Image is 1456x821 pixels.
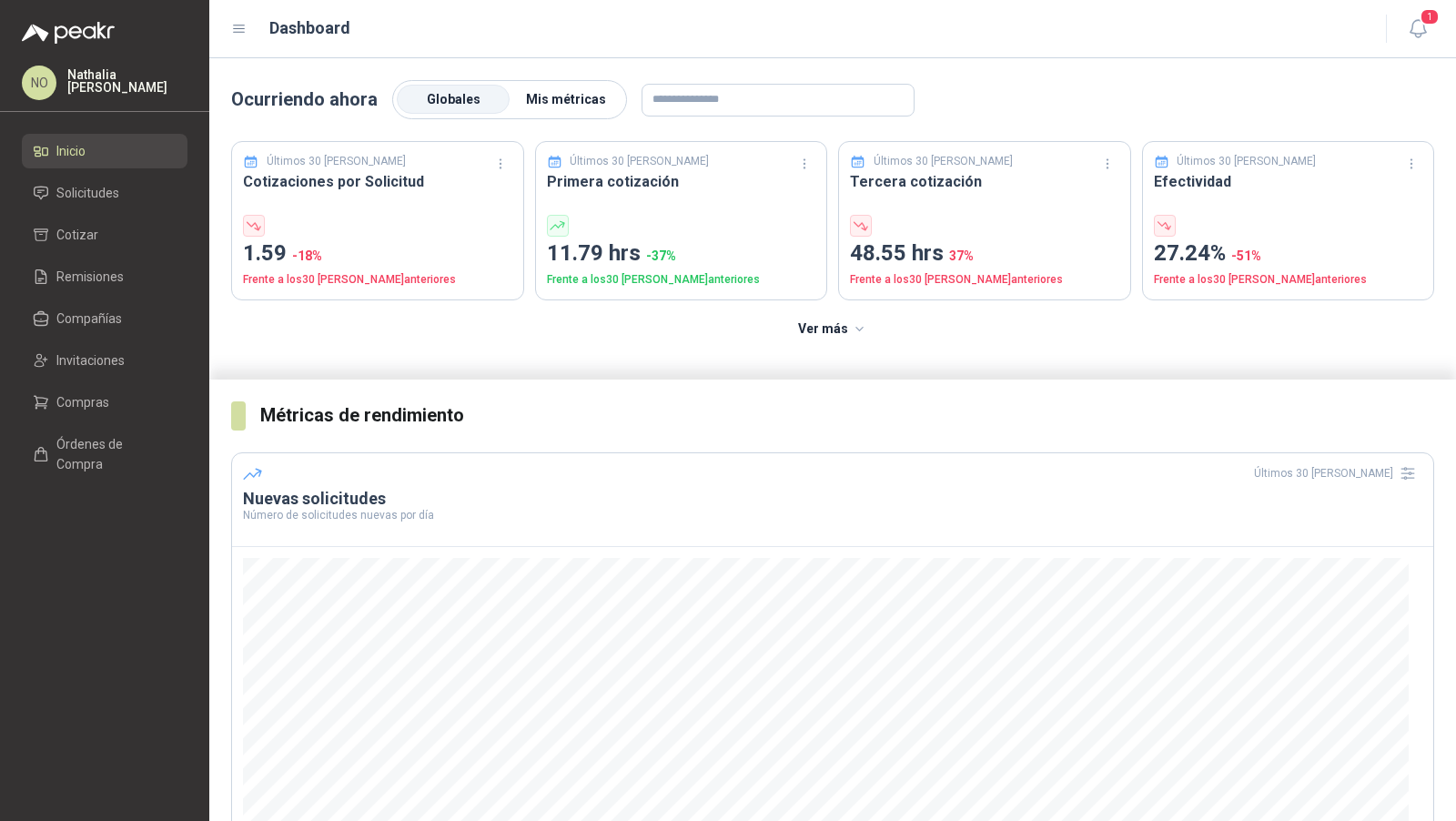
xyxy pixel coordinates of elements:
[22,134,187,168] a: Inicio
[22,427,187,481] a: Órdenes de Compra
[547,237,816,271] p: 11.79 hrs
[22,66,56,100] div: NO
[243,170,512,193] h3: Cotizaciones por Solicitud
[243,510,1422,521] p: Número de solicitudes nuevas por día
[56,267,124,287] span: Remisiones
[427,92,480,106] span: Globales
[243,488,1422,510] h3: Nuevas solicitudes
[1154,271,1423,289] p: Frente a los 30 [PERSON_NAME] anteriores
[22,259,187,294] a: Remisiones
[1231,248,1261,263] span: -51 %
[1401,13,1434,46] button: 1
[267,153,406,170] p: Últimos 30 [PERSON_NAME]
[243,271,512,289] p: Frente a los 30 [PERSON_NAME] anteriores
[1154,237,1423,271] p: 27.24%
[56,350,125,370] span: Invitaciones
[56,225,98,245] span: Cotizar
[1154,170,1423,193] h3: Efectividad
[1177,153,1316,170] p: Últimos 30 [PERSON_NAME]
[850,170,1119,193] h3: Tercera cotización
[243,237,512,271] p: 1.59
[22,218,187,252] a: Cotizar
[1254,459,1422,488] div: Últimos 30 [PERSON_NAME]
[850,271,1119,289] p: Frente a los 30 [PERSON_NAME] anteriores
[231,86,378,114] p: Ocurriendo ahora
[874,153,1013,170] p: Últimos 30 [PERSON_NAME]
[56,141,86,161] span: Inicio
[570,153,709,170] p: Últimos 30 [PERSON_NAME]
[526,92,606,106] span: Mis métricas
[547,170,816,193] h3: Primera cotización
[67,68,187,94] p: Nathalia [PERSON_NAME]
[22,301,187,336] a: Compañías
[22,385,187,420] a: Compras
[269,15,350,41] h1: Dashboard
[260,401,1434,430] h3: Métricas de rendimiento
[56,183,119,203] span: Solicitudes
[56,434,170,474] span: Órdenes de Compra
[949,248,974,263] span: 37 %
[56,392,109,412] span: Compras
[56,309,122,329] span: Compañías
[547,271,816,289] p: Frente a los 30 [PERSON_NAME] anteriores
[22,343,187,378] a: Invitaciones
[22,22,115,44] img: Logo peakr
[788,311,878,348] button: Ver más
[1420,8,1440,25] span: 1
[646,248,676,263] span: -37 %
[292,248,322,263] span: -18 %
[22,176,187,210] a: Solicitudes
[850,237,1119,271] p: 48.55 hrs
